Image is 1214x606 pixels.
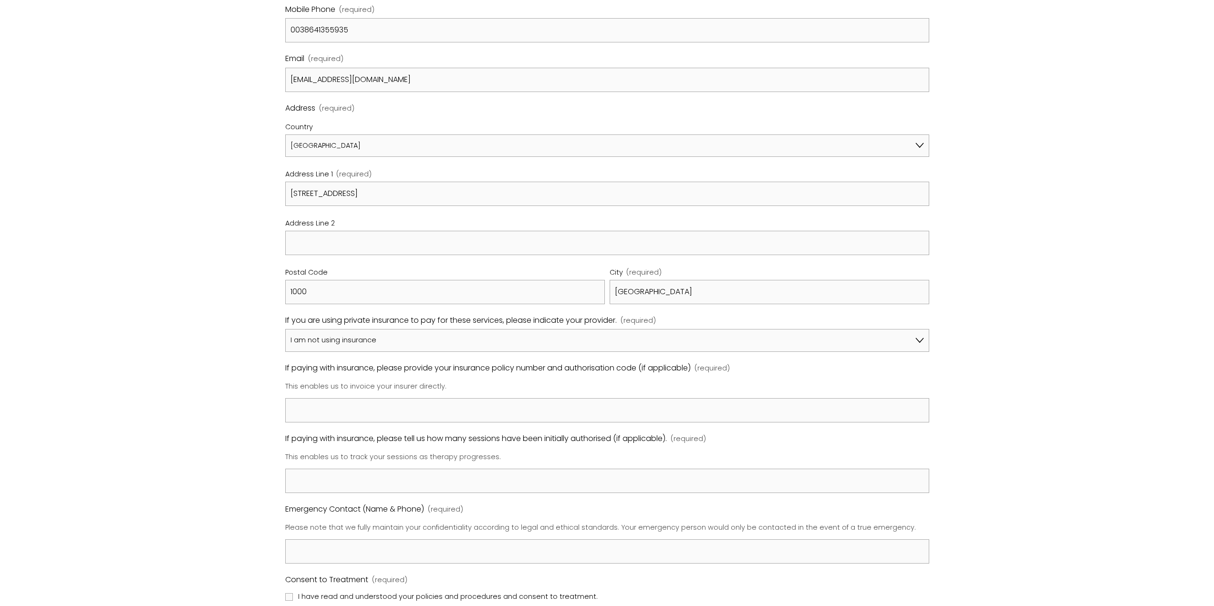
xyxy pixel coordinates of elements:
span: Email [285,52,304,66]
span: (required) [308,53,343,65]
span: (required) [671,433,706,445]
span: Emergency Contact (Name & Phone) [285,503,424,516]
select: Country [285,134,929,157]
span: Address [285,102,315,115]
p: This enables us to invoice your insurer directly. [285,377,929,396]
span: Mobile Phone [285,3,335,17]
p: This enables us to track your sessions as therapy progresses. [285,448,929,467]
input: Address Line 1 [285,182,929,206]
input: Postal Code [285,280,605,304]
span: (required) [319,105,354,112]
div: Country [285,119,929,134]
input: Address Line 2 [285,231,929,255]
span: (required) [428,503,463,516]
span: I have read and understood your policies and procedures and consent to treatment. [298,591,598,603]
input: I have read and understood your policies and procedures and consent to treatment. [285,593,293,601]
select: If you are using private insurance to pay for these services, please indicate your provider. [285,329,929,352]
span: (required) [626,269,662,276]
span: (required) [372,574,407,586]
span: (required) [695,362,730,375]
span: (required) [336,171,372,177]
input: City [610,280,929,304]
span: If paying with insurance, please tell us how many sessions have been initially authorised (if app... [285,432,667,446]
p: Please note that we fully maintain your confidentiality according to legal and ethical standards.... [285,518,929,537]
div: Address Line 1 [285,168,929,182]
span: If paying with insurance, please provide your insurance policy number and authorisation code (if ... [285,361,691,375]
span: (required) [621,315,656,327]
span: (required) [339,4,374,16]
span: Consent to Treatment [285,573,368,587]
span: If you are using private insurance to pay for these services, please indicate your provider. [285,314,617,328]
div: Address Line 2 [285,217,929,231]
div: Postal Code [285,267,605,280]
div: City [610,267,929,280]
